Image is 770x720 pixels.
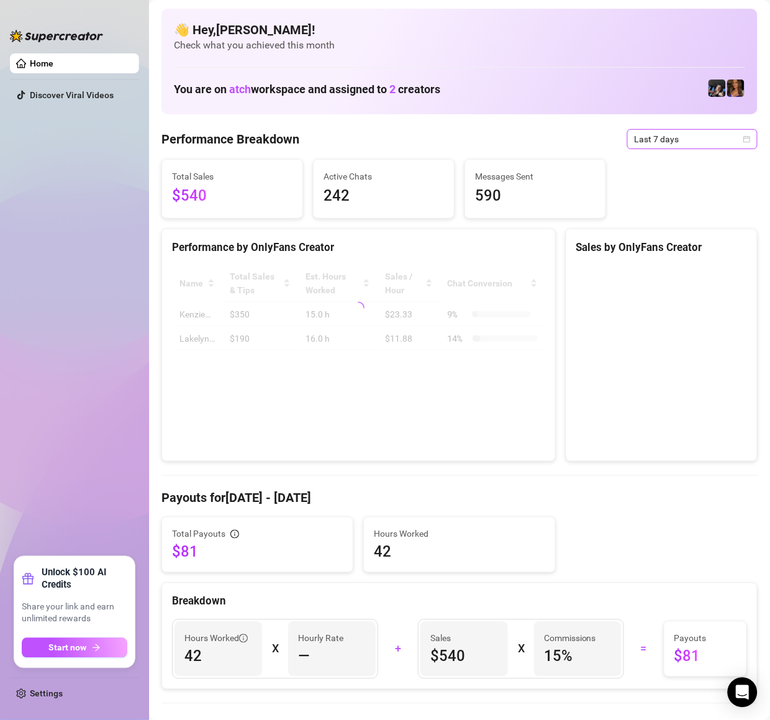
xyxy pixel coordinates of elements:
[239,634,248,643] span: info-circle
[298,632,343,645] article: Hourly Rate
[172,239,545,256] div: Performance by OnlyFans Creator
[10,30,103,42] img: logo-BBDzfeDw.svg
[635,130,750,148] span: Last 7 days
[30,689,63,699] a: Settings
[172,170,292,183] span: Total Sales
[430,632,498,645] span: Sales
[172,185,292,208] span: $540
[22,601,127,626] span: Share your link and earn unlimited rewards
[324,185,444,208] span: 242
[184,647,252,667] span: 42
[374,542,545,562] span: 42
[30,90,114,100] a: Discover Viral Videos
[674,632,736,645] span: Payouts
[475,170,596,183] span: Messages Sent
[374,527,545,541] span: Hours Worked
[430,647,498,667] span: $540
[161,130,299,148] h4: Performance Breakdown
[518,639,524,659] div: X
[386,639,410,659] div: +
[230,530,239,539] span: info-circle
[632,639,656,659] div: =
[544,632,596,645] article: Commissions
[42,567,127,591] strong: Unlock $100 AI Credits
[728,678,758,708] div: Open Intercom Messenger
[161,490,758,507] h4: Payouts for [DATE] - [DATE]
[743,135,751,143] span: calendar
[92,644,101,652] span: arrow-right
[49,643,87,653] span: Start now
[389,83,396,96] span: 2
[22,573,34,585] span: gift
[576,239,747,256] div: Sales by OnlyFans Creator
[674,647,736,667] span: $81
[172,542,343,562] span: $81
[172,593,747,610] div: Breakdown
[229,83,251,96] span: atch
[174,21,745,39] h4: 👋 Hey, [PERSON_NAME] !
[174,39,745,52] span: Check what you achieved this month
[172,527,225,541] span: Total Payouts
[22,638,127,658] button: Start nowarrow-right
[544,647,612,667] span: 15 %
[350,300,366,316] span: loading
[174,83,440,96] h1: You are on workspace and assigned to creators
[475,185,596,208] span: 590
[727,80,745,97] img: Kenzie
[184,632,248,645] span: Hours Worked
[298,647,310,667] span: —
[709,80,726,97] img: Lakelyn
[30,58,53,68] a: Home
[272,639,278,659] div: X
[324,170,444,183] span: Active Chats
